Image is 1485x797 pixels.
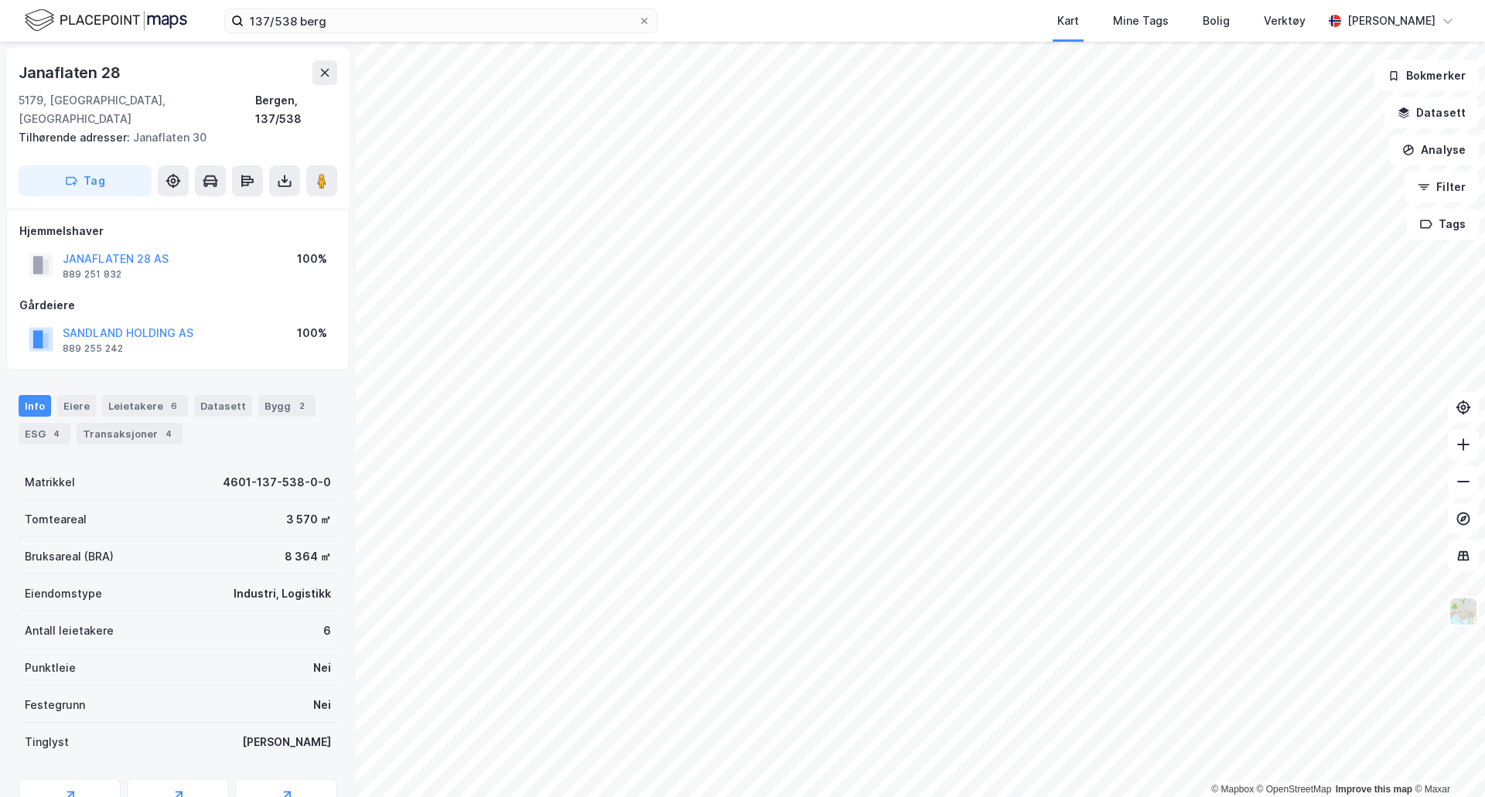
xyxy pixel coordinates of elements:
div: Gårdeiere [19,296,336,315]
button: Filter [1405,172,1479,203]
div: 2 [294,398,309,414]
div: Eiere [57,395,96,417]
div: Verktøy [1264,12,1306,30]
div: 889 255 242 [63,342,123,355]
a: Improve this map [1336,784,1412,795]
div: 5179, [GEOGRAPHIC_DATA], [GEOGRAPHIC_DATA] [19,91,255,128]
div: Punktleie [25,659,76,677]
div: Bolig [1203,12,1230,30]
div: 8 364 ㎡ [285,547,331,566]
div: 6 [323,622,331,640]
div: Kontrollprogram for chat [1408,723,1485,797]
div: Bruksareal (BRA) [25,547,114,566]
div: Janaflaten 30 [19,128,325,147]
div: Antall leietakere [25,622,114,640]
div: 889 251 832 [63,268,121,281]
img: logo.f888ab2527a4732fd821a326f86c7f29.svg [25,7,187,34]
div: Tomteareal [25,510,87,529]
div: Janaflaten 28 [19,60,123,85]
div: Bergen, 137/538 [255,91,337,128]
div: 4 [161,426,176,441]
div: Hjemmelshaver [19,222,336,240]
div: 4 [49,426,64,441]
div: ESG [19,423,70,444]
a: OpenStreetMap [1257,784,1332,795]
div: Info [19,395,51,417]
iframe: Chat Widget [1408,723,1485,797]
span: Tilhørende adresser: [19,131,133,144]
button: Datasett [1384,97,1479,128]
div: Tinglyst [25,733,69,751]
div: [PERSON_NAME] [1347,12,1435,30]
button: Bokmerker [1374,60,1479,91]
div: Nei [313,696,331,714]
button: Tag [19,165,152,196]
img: Z [1449,597,1478,626]
input: Søk på adresse, matrikkel, gårdeiere, leietakere eller personer [244,9,638,32]
div: 100% [297,250,327,268]
div: Bygg [258,395,316,417]
div: Matrikkel [25,473,75,492]
div: [PERSON_NAME] [242,733,331,751]
div: Nei [313,659,331,677]
div: Transaksjoner [77,423,183,444]
div: Industri, Logistikk [234,584,331,603]
div: Kart [1057,12,1079,30]
div: 100% [297,324,327,342]
button: Analyse [1389,135,1479,165]
div: Mine Tags [1113,12,1169,30]
div: Leietakere [102,395,188,417]
a: Mapbox [1211,784,1254,795]
button: Tags [1407,209,1479,240]
div: Datasett [194,395,252,417]
div: Eiendomstype [25,584,102,603]
div: 4601-137-538-0-0 [223,473,331,492]
div: 6 [166,398,182,414]
div: 3 570 ㎡ [286,510,331,529]
div: Festegrunn [25,696,85,714]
